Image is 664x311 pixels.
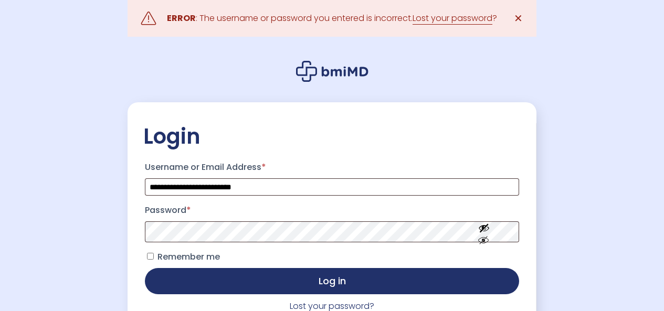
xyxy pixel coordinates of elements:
[157,251,220,263] span: Remember me
[145,202,519,219] label: Password
[508,8,529,29] a: ✕
[514,11,523,26] span: ✕
[145,159,519,176] label: Username or Email Address
[143,123,521,149] h2: Login
[413,12,492,25] a: Lost your password
[147,253,154,260] input: Remember me
[167,12,196,24] strong: ERROR
[167,11,497,26] div: : The username or password you entered is incorrect. ?
[145,268,519,294] button: Log in
[455,214,513,250] button: Show password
